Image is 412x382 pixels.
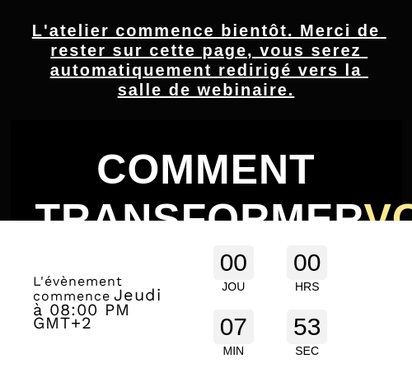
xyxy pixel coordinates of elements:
div: 53 [287,310,327,344]
div: MIN [213,344,254,357]
u: L'atelier commence bientôt. Merci de rester sur cette page, vous serez automatiquement redirigé v... [32,21,386,99]
div: 00 [213,245,254,280]
span: Jeudi à 08:00 PM GMT+2 [33,285,162,333]
div: JOU [213,280,254,293]
span: L'évènement commence [33,273,123,304]
div: 07 [213,310,254,344]
div: 00 [287,245,327,280]
div: HRS [287,280,327,293]
div: SEC [287,344,327,357]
